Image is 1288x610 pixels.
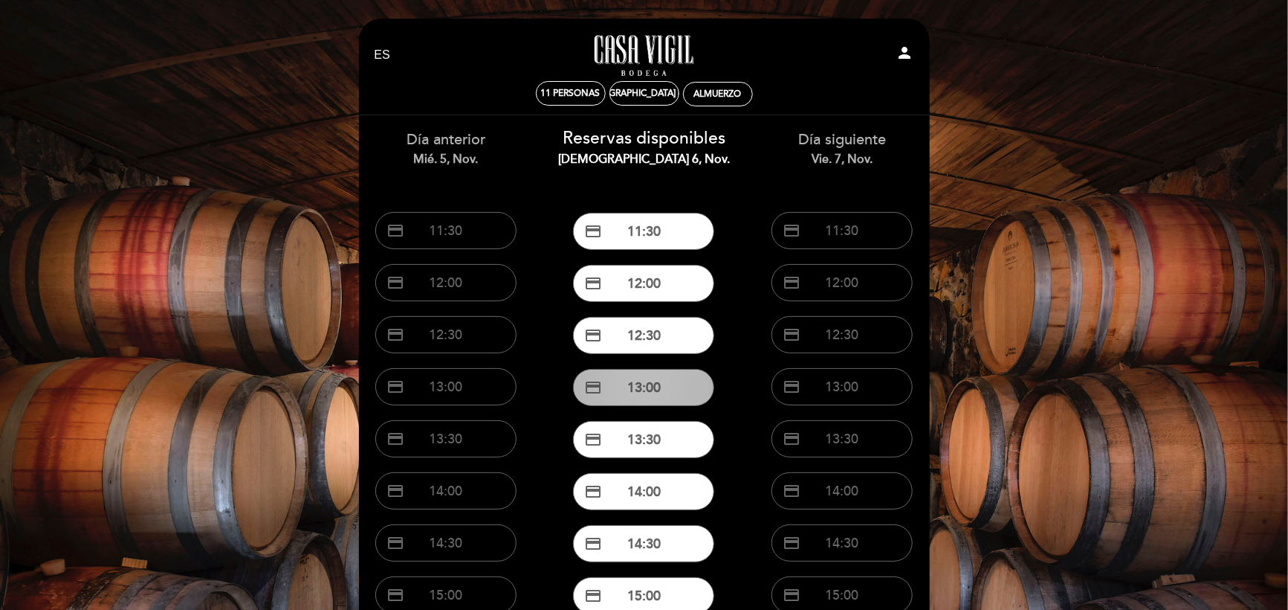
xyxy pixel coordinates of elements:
span: credit_card [386,430,404,448]
div: [DEMOGRAPHIC_DATA] 6, nov. [579,88,709,99]
span: credit_card [584,327,602,344]
span: credit_card [783,274,800,292]
span: credit_card [386,534,404,552]
button: credit_card 14:00 [375,472,517,510]
span: credit_card [783,378,800,396]
span: credit_card [386,482,404,500]
button: credit_card 13:30 [771,420,913,457]
span: credit_card [584,431,602,449]
button: credit_card 14:30 [771,524,913,562]
button: credit_card 12:30 [573,317,714,354]
div: [DEMOGRAPHIC_DATA] 6, nov. [556,151,732,168]
button: credit_card 12:00 [375,264,517,301]
span: credit_card [584,222,602,240]
button: credit_card 13:00 [771,368,913,405]
div: Almuerzo [694,89,742,100]
div: vie. 7, nov. [754,151,931,168]
span: credit_card [783,534,800,552]
span: 11 personas [541,88,601,99]
div: Reservas disponibles [556,126,732,168]
button: credit_card 11:30 [573,213,714,250]
div: Día anterior [358,129,534,167]
a: Casa Vigil - Restaurante [551,35,737,76]
span: credit_card [386,378,404,396]
button: credit_card 14:00 [573,473,714,510]
span: credit_card [783,222,800,240]
button: credit_card 14:00 [771,472,913,510]
button: credit_card 13:00 [573,369,714,406]
button: credit_card 14:30 [573,525,714,562]
span: credit_card [783,430,800,448]
span: credit_card [386,222,404,240]
div: Día siguiente [754,129,931,167]
button: credit_card 13:30 [573,421,714,458]
button: credit_card 11:30 [375,212,517,249]
span: credit_card [783,326,800,344]
button: credit_card 13:30 [375,420,517,457]
span: credit_card [584,587,602,605]
i: person [896,44,914,62]
span: credit_card [386,274,404,292]
span: credit_card [386,586,404,604]
button: credit_card 11:30 [771,212,913,249]
button: credit_card 12:30 [375,316,517,353]
span: credit_card [584,274,602,292]
button: credit_card 12:00 [573,265,714,302]
span: credit_card [584,535,602,553]
span: credit_card [783,482,800,500]
button: credit_card 12:30 [771,316,913,353]
span: credit_card [783,586,800,604]
div: mié. 5, nov. [358,151,534,168]
span: credit_card [386,326,404,344]
button: credit_card 14:30 [375,524,517,562]
span: credit_card [584,379,602,396]
button: credit_card 12:00 [771,264,913,301]
button: person [896,44,914,67]
button: credit_card 13:00 [375,368,517,405]
span: credit_card [584,483,602,501]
